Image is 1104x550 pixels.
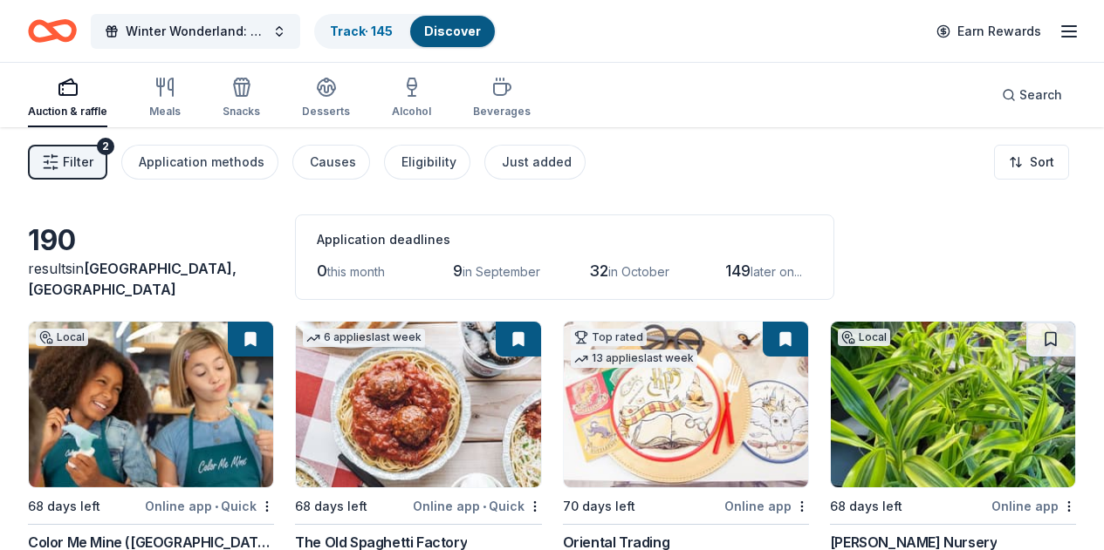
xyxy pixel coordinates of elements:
[463,264,540,279] span: in September
[296,322,540,487] img: Image for The Old Spaghetti Factory
[223,105,260,119] div: Snacks
[401,152,456,173] div: Eligibility
[28,70,107,127] button: Auction & raffle
[28,10,77,51] a: Home
[608,264,669,279] span: in October
[139,152,264,173] div: Application methods
[831,322,1075,487] img: Image for Glover Nursery
[1019,85,1062,105] span: Search
[97,138,114,155] div: 2
[751,264,802,279] span: later on...
[571,350,697,368] div: 13 applies last week
[91,14,300,49] button: Winter Wonderland: School Literacy Parent Night
[830,496,902,517] div: 68 days left
[303,329,425,347] div: 6 applies last week
[327,264,385,279] span: this month
[926,16,1052,47] a: Earn Rewards
[988,78,1076,112] button: Search
[724,495,809,517] div: Online app
[295,496,367,517] div: 68 days left
[36,329,88,346] div: Local
[28,258,274,300] div: results
[302,70,350,127] button: Desserts
[564,322,808,487] img: Image for Oriental Trading
[330,24,393,38] a: Track· 145
[392,70,431,127] button: Alcohol
[991,495,1076,517] div: Online app
[149,105,181,119] div: Meals
[563,496,635,517] div: 70 days left
[28,223,274,258] div: 190
[473,70,531,127] button: Beverages
[571,329,647,346] div: Top rated
[28,260,237,298] span: [GEOGRAPHIC_DATA], [GEOGRAPHIC_DATA]
[502,152,572,173] div: Just added
[483,499,486,513] span: •
[725,261,751,280] span: 149
[392,105,431,119] div: Alcohol
[292,145,370,180] button: Causes
[589,261,608,280] span: 32
[484,145,586,180] button: Just added
[63,152,93,173] span: Filter
[994,145,1069,180] button: Sort
[413,495,542,517] div: Online app Quick
[223,70,260,127] button: Snacks
[473,105,531,119] div: Beverages
[453,261,463,280] span: 9
[121,145,278,180] button: Application methods
[28,496,100,517] div: 68 days left
[1030,152,1054,173] span: Sort
[145,495,274,517] div: Online app Quick
[28,105,107,119] div: Auction & raffle
[317,261,327,280] span: 0
[314,14,497,49] button: Track· 145Discover
[424,24,481,38] a: Discover
[28,260,237,298] span: in
[126,21,265,42] span: Winter Wonderland: School Literacy Parent Night
[215,499,218,513] span: •
[384,145,470,180] button: Eligibility
[302,105,350,119] div: Desserts
[310,152,356,173] div: Causes
[838,329,890,346] div: Local
[149,70,181,127] button: Meals
[29,322,273,487] img: Image for Color Me Mine (Salt Lake City)
[28,145,107,180] button: Filter2
[317,229,813,250] div: Application deadlines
